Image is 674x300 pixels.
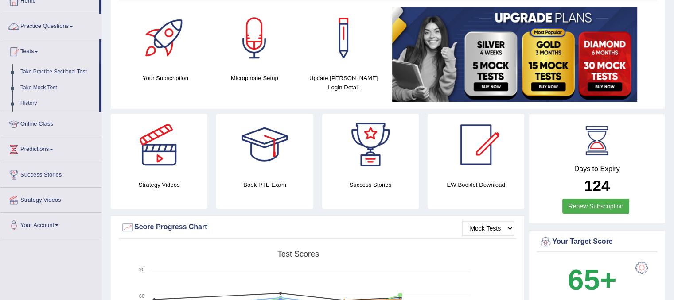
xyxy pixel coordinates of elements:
[214,73,295,83] h4: Microphone Setup
[562,199,629,214] a: Renew Subscription
[568,264,616,296] b: 65+
[125,73,206,83] h4: Your Subscription
[277,250,319,258] tspan: Test scores
[322,180,419,189] h4: Success Stories
[16,96,99,112] a: History
[0,162,101,185] a: Success Stories
[16,80,99,96] a: Take Mock Test
[0,188,101,210] a: Strategy Videos
[392,7,637,102] img: small5.jpg
[428,180,524,189] h4: EW Booklet Download
[16,64,99,80] a: Take Practice Sectional Test
[0,137,101,159] a: Predictions
[0,14,101,36] a: Practice Questions
[139,293,144,299] text: 60
[584,177,610,194] b: 124
[0,213,101,235] a: Your Account
[0,112,101,134] a: Online Class
[0,39,99,62] a: Tests
[539,165,655,173] h4: Days to Expiry
[539,235,655,249] div: Your Target Score
[304,73,384,92] h4: Update [PERSON_NAME] Login Detail
[121,221,514,234] div: Score Progress Chart
[111,180,207,189] h4: Strategy Videos
[216,180,313,189] h4: Book PTE Exam
[139,267,144,272] text: 90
